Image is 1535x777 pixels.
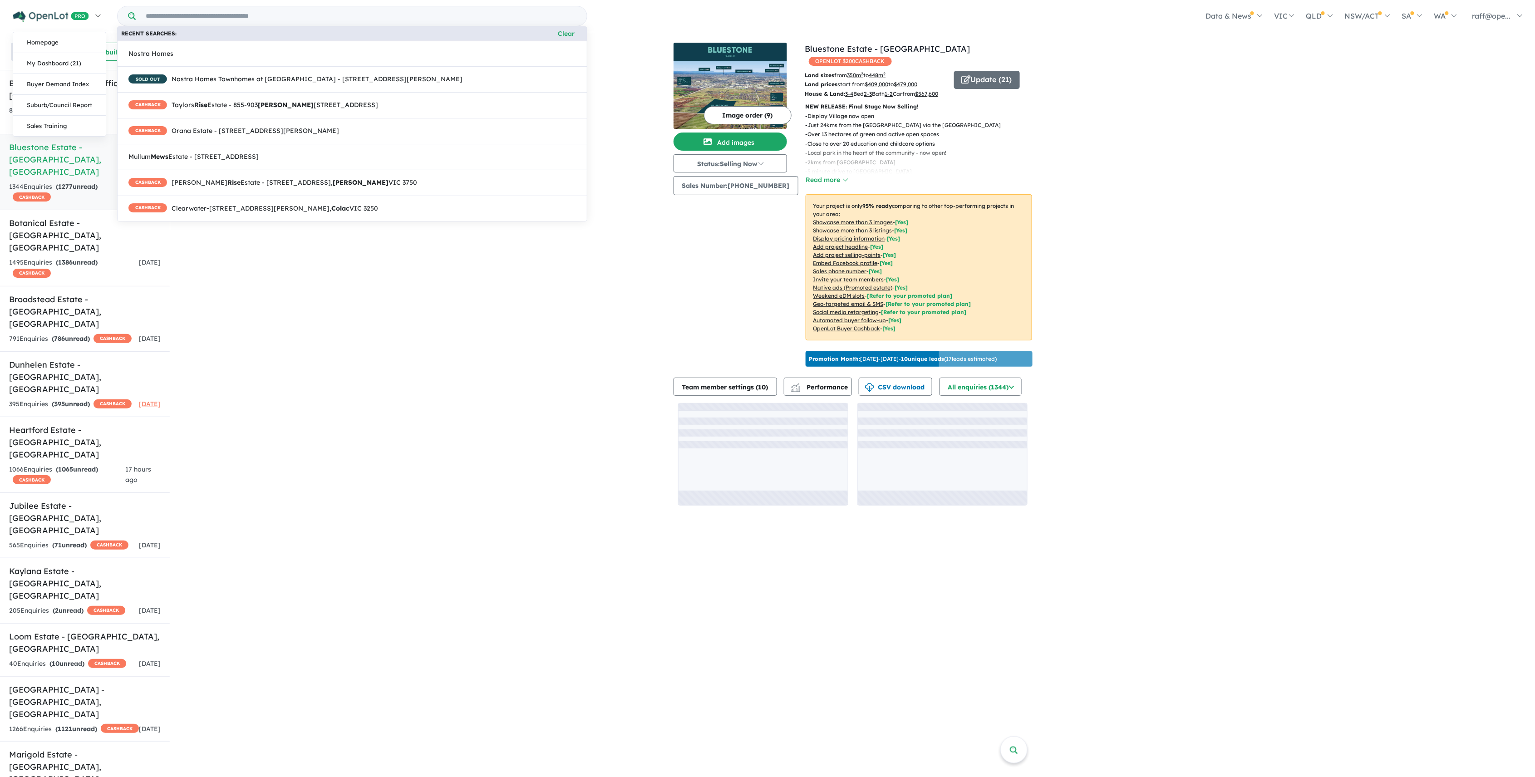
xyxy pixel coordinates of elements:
button: All enquiries (1344) [940,378,1022,396]
p: - Display Village now open [806,112,1039,121]
span: CASHBACK [90,541,128,550]
button: Performance [784,378,852,396]
strong: ( unread) [56,465,98,473]
span: [Yes] [895,284,908,291]
u: Display pricing information [813,235,885,242]
u: $ 479,000 [894,81,918,88]
span: [DATE] [139,541,161,549]
span: [Refer to your promoted plan] [881,309,967,315]
h5: Banyan Place Estate - Officer , [GEOGRAPHIC_DATA] [9,77,161,102]
a: Suburb/Council Report [13,95,106,116]
a: Nostra Homes [117,41,587,67]
u: Sales phone number [813,268,867,275]
u: $ 409,000 [865,81,889,88]
span: [DATE] [139,258,161,266]
p: - Local park in the heart of the community - now open! [806,148,1039,157]
h5: Broadstead Estate - [GEOGRAPHIC_DATA] , [GEOGRAPHIC_DATA] [9,293,161,330]
span: 395 [54,400,65,408]
a: Homepage [13,32,106,53]
span: CASHBACK [93,334,132,343]
span: Orana Estate - [STREET_ADDRESS][PERSON_NAME] [128,126,339,137]
strong: - [207,204,209,212]
span: [ Yes ] [871,243,884,250]
a: Buyer Demand Index [13,74,106,95]
p: start from [805,80,947,89]
strong: ( unread) [49,659,84,668]
div: 872 Enquir ies [9,105,123,127]
p: Bed Bath Car from [805,89,947,98]
span: CASHBACK [128,100,167,109]
span: [ Yes ] [880,260,893,266]
b: 10 unique leads [901,355,945,362]
u: Weekend eDM slots [813,292,865,299]
span: Nostra Homes Townhomes at [GEOGRAPHIC_DATA] - [STREET_ADDRESS][PERSON_NAME] [128,74,462,85]
u: Social media retargeting [813,309,879,315]
strong: Rise [194,101,207,109]
a: Bluestone Estate - Tarneit LogoBluestone Estate - Tarneit [674,43,787,129]
span: CASHBACK [13,475,51,484]
span: [DATE] [139,334,161,343]
span: CASHBACK [128,126,167,135]
span: SOLD OUT [128,74,167,84]
span: [ Yes ] [883,251,896,258]
span: [DATE] [139,606,161,615]
u: Geo-targeted email & SMS [813,300,884,307]
u: 3-4 [846,90,854,97]
b: 95 % ready [863,202,892,209]
strong: ( unread) [56,182,98,191]
span: Performance [792,383,848,391]
button: Team member settings (10) [674,378,777,396]
span: [ Yes ] [895,227,908,234]
a: MullumMewsEstate - [STREET_ADDRESS] [117,144,587,170]
p: from [805,71,947,80]
span: OPENLOT $ 200 CASHBACK [809,57,892,66]
img: Bluestone Estate - Tarneit Logo [677,46,783,57]
div: 1344 Enquir ies [9,182,125,203]
h5: [GEOGRAPHIC_DATA] - [GEOGRAPHIC_DATA] , [GEOGRAPHIC_DATA] [9,684,161,720]
span: CASHBACK [87,606,125,615]
span: CASHBACK [128,203,167,212]
a: CASHBACK[PERSON_NAME]RiseEstate - [STREET_ADDRESS],[PERSON_NAME]VIC 3750 [117,170,587,196]
input: Try estate name, suburb, builder or developer [138,6,585,26]
strong: ( unread) [56,258,98,266]
span: 10 [758,383,766,391]
img: line-chart.svg [791,383,799,388]
button: Image order (9) [704,106,792,124]
a: CASHBACKOrana Estate - [STREET_ADDRESS][PERSON_NAME] [117,118,587,144]
u: Showcase more than 3 listings [813,227,892,234]
span: [ Yes ] [887,235,900,242]
span: raff@ope... [1472,11,1511,20]
div: 1495 Enquir ies [9,257,139,279]
div: 1066 Enquir ies [9,464,125,486]
span: CASHBACK [88,659,126,668]
span: 10 [52,659,59,668]
a: Bluestone Estate - [GEOGRAPHIC_DATA] [805,44,970,54]
img: download icon [865,383,874,392]
u: OpenLot Buyer Cashback [813,325,881,332]
h5: Jubilee Estate - [GEOGRAPHIC_DATA] , [GEOGRAPHIC_DATA] [9,500,161,536]
strong: ( unread) [52,334,90,343]
button: Read more [806,175,848,185]
span: [DATE] [139,725,161,733]
span: Taylors Estate - 855-903 [STREET_ADDRESS] [128,100,378,111]
a: SOLD OUTNostra Homes Townhomes at [GEOGRAPHIC_DATA] - [STREET_ADDRESS][PERSON_NAME] [117,66,587,93]
span: [ Yes ] [895,219,909,226]
h5: Kaylana Estate - [GEOGRAPHIC_DATA] , [GEOGRAPHIC_DATA] [9,565,161,602]
span: 17 hours ago [125,465,151,484]
button: CSV download [859,378,932,396]
h5: Dunhelen Estate - [GEOGRAPHIC_DATA] , [GEOGRAPHIC_DATA] [9,359,161,395]
u: Automated buyer follow-up [813,317,886,324]
span: [Refer to your promoted plan] [867,292,953,299]
span: 71 [54,541,62,549]
div: 1266 Enquir ies [9,724,139,735]
u: Add project selling-points [813,251,881,258]
button: Clear [549,29,583,39]
strong: [PERSON_NAME] [333,178,389,187]
a: Sales Training [13,116,106,136]
p: - 2kms from [GEOGRAPHIC_DATA] [806,158,1039,167]
strong: [PERSON_NAME] [258,101,314,109]
span: Clearwater [STREET_ADDRESS][PERSON_NAME], VIC 3250 [128,203,378,214]
span: 1277 [58,182,73,191]
u: Embed Facebook profile [813,260,878,266]
strong: ( unread) [52,541,87,549]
